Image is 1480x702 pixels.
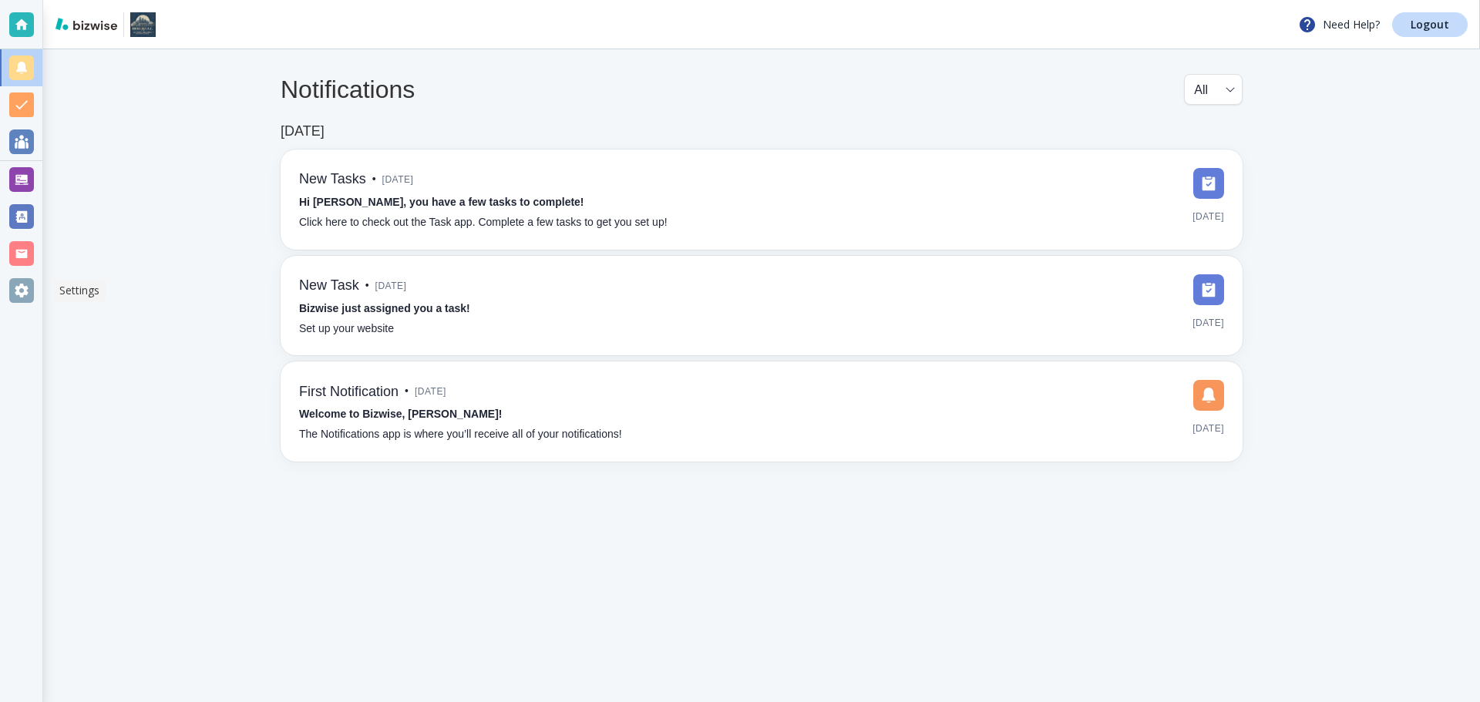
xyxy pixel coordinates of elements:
[382,168,414,191] span: [DATE]
[1194,75,1233,104] div: All
[299,321,394,338] p: Set up your website
[299,214,668,231] p: Click here to check out the Task app. Complete a few tasks to get you set up!
[372,171,376,188] p: •
[281,361,1243,462] a: First Notification•[DATE]Welcome to Bizwise, [PERSON_NAME]!The Notifications app is where you’ll ...
[1193,274,1224,305] img: DashboardSidebarTasks.svg
[130,12,156,37] img: Brosshvac LLC
[1192,417,1224,440] span: [DATE]
[299,302,470,314] strong: Bizwise just assigned you a task!
[281,123,325,140] h6: [DATE]
[299,196,584,208] strong: Hi [PERSON_NAME], you have a few tasks to complete!
[1192,311,1224,334] span: [DATE]
[299,408,502,420] strong: Welcome to Bizwise, [PERSON_NAME]!
[1193,168,1224,199] img: DashboardSidebarTasks.svg
[405,383,409,400] p: •
[299,426,622,443] p: The Notifications app is where you’ll receive all of your notifications!
[1193,380,1224,411] img: DashboardSidebarNotification.svg
[1411,19,1449,30] p: Logout
[299,171,366,188] h6: New Tasks
[299,277,359,294] h6: New Task
[1192,205,1224,228] span: [DATE]
[299,384,399,401] h6: First Notification
[415,380,446,403] span: [DATE]
[281,149,1243,250] a: New Tasks•[DATE]Hi [PERSON_NAME], you have a few tasks to complete!Click here to check out the Ta...
[55,18,117,30] img: bizwise
[281,256,1243,356] a: New Task•[DATE]Bizwise just assigned you a task!Set up your website[DATE]
[1298,15,1380,34] p: Need Help?
[1392,12,1468,37] a: Logout
[375,274,407,297] span: [DATE]
[281,75,415,104] h4: Notifications
[365,277,369,294] p: •
[59,283,99,298] p: Settings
